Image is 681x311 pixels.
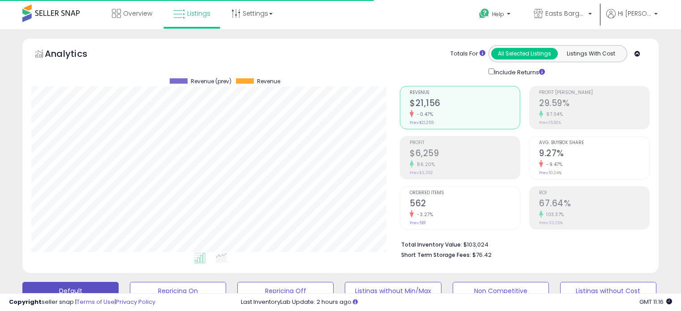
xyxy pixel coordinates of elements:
h2: 67.64% [539,198,649,210]
span: Hi [PERSON_NAME] [618,9,651,18]
h2: 562 [410,198,520,210]
span: 2025-08-14 11:16 GMT [639,298,672,306]
span: Profit [PERSON_NAME] [539,90,649,95]
h2: $21,156 [410,98,520,110]
a: Help [472,1,519,29]
span: Easts Bargains [545,9,586,18]
h2: 29.59% [539,98,649,110]
span: $76.42 [472,251,492,259]
span: ROI [539,191,649,196]
h2: 9.27% [539,148,649,160]
small: -0.47% [414,111,433,118]
button: Repricing On [130,282,226,300]
small: Prev: $3,362 [410,170,433,175]
div: Totals For [450,50,485,58]
strong: Copyright [9,298,42,306]
button: All Selected Listings [491,48,558,60]
h5: Analytics [45,47,105,62]
button: Listings without Cost [560,282,656,300]
small: Prev: 33.26% [539,220,563,226]
h2: $6,259 [410,148,520,160]
button: Repricing Off [237,282,334,300]
div: Last InventoryLab Update: 2 hours ago. [241,298,672,307]
small: Prev: 10.24% [539,170,561,175]
span: Overview [123,9,152,18]
span: Avg. Buybox Share [539,141,649,145]
i: Get Help [479,8,490,19]
small: -3.27% [414,211,433,218]
span: Revenue (prev) [191,78,231,85]
span: Ordered Items [410,191,520,196]
b: Short Term Storage Fees: [401,251,471,259]
small: Prev: 15.82% [539,120,561,125]
small: Prev: $21,255 [410,120,434,125]
span: Listings [187,9,210,18]
div: Include Returns [482,67,556,77]
button: Default [22,282,119,300]
span: Revenue [257,78,280,85]
button: Listings With Cost [557,48,624,60]
a: Terms of Use [77,298,115,306]
small: 87.04% [543,111,563,118]
li: $103,024 [401,239,643,249]
a: Hi [PERSON_NAME] [606,9,658,29]
span: Profit [410,141,520,145]
button: Non Competitive [453,282,549,300]
small: 103.37% [543,211,564,218]
a: Privacy Policy [116,298,155,306]
small: -9.47% [543,161,562,168]
span: Revenue [410,90,520,95]
button: Listings without Min/Max [345,282,441,300]
small: Prev: 581 [410,220,426,226]
span: Help [492,10,504,18]
b: Total Inventory Value: [401,241,462,248]
small: 86.20% [414,161,435,168]
div: seller snap | | [9,298,155,307]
